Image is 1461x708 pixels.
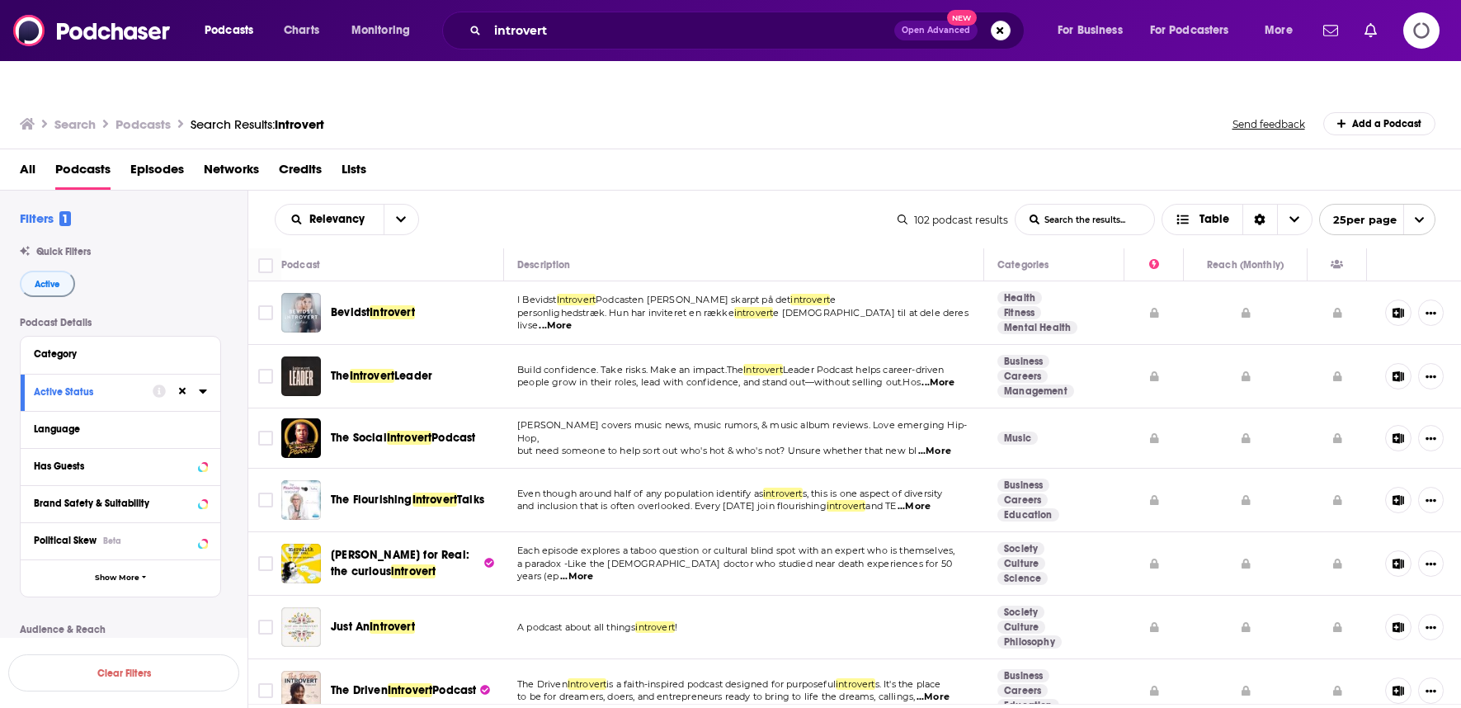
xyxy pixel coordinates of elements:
span: introvert [836,678,875,690]
a: Bevidst Introvert [281,293,321,333]
span: Toggle select row [258,683,273,698]
a: Society [997,542,1044,555]
span: Introvert [350,369,395,383]
a: Education [997,508,1059,522]
span: Toggle select row [258,556,273,571]
span: Leader [394,369,432,383]
a: Business [997,355,1049,368]
div: Reach (Monthly) [1207,255,1284,275]
span: e [DEMOGRAPHIC_DATA] til at dele deres livse [517,307,969,332]
span: Podcast [432,683,476,697]
a: Just An Introvert [281,607,321,647]
span: ...More [898,500,931,513]
span: Toggle select row [258,493,273,507]
span: introvert [734,307,774,319]
img: The Social Introvert Podcast [281,418,321,458]
span: Introvert [388,683,433,697]
span: For Podcasters [1150,19,1229,42]
button: open menu [1046,17,1143,44]
div: Brand Safety & Suitability [34,498,193,509]
span: Podcast [431,431,475,445]
span: Even though around half of any population identify as [517,488,763,499]
span: Introvert [743,364,783,375]
span: Introvert [557,294,596,305]
span: The Flourishing [331,493,412,507]
span: Bevidst [331,305,370,319]
span: s, this is one aspect of diversity [803,488,943,499]
a: Podchaser - Follow, Share and Rate Podcasts [13,15,172,46]
span: The Driven [331,683,388,697]
button: open menu [1139,17,1253,44]
span: For Business [1058,19,1123,42]
button: Show More [21,559,220,597]
span: introvert [763,488,803,499]
span: All [20,156,35,190]
span: Episodes [130,156,184,190]
div: Sort Direction [1242,205,1277,234]
a: Lists [342,156,366,190]
span: to be for dreamers, doers, and entrepreneurs ready to bring to life the dreams, callings, [517,691,915,702]
button: Choose View [1162,204,1313,235]
span: 25 per page [1320,207,1397,233]
span: ...More [918,445,951,458]
span: personlighedstræk. Hun har inviteret en række [517,307,734,319]
button: open menu [1253,17,1313,44]
span: s. It's the place [875,678,941,690]
span: Just An [331,620,370,634]
button: Send feedback [1228,117,1310,131]
div: Description [517,255,570,275]
div: Podcast [281,255,320,275]
span: Logging in [1403,12,1440,49]
a: Culture [997,557,1045,570]
button: Brand Safety & Suitability [34,493,207,513]
div: Has Guests [34,460,193,472]
a: Charts [273,17,329,44]
span: Podcasts [205,19,253,42]
span: Toggle select row [258,305,273,320]
span: and inclusion that is often overlooked. Every [DATE] join flourishing [517,500,827,512]
a: Culture [997,621,1045,634]
span: introvert [827,500,866,512]
span: Leader Podcast helps career-driven [783,364,945,375]
span: The Social [331,431,387,445]
button: Show More Button [1418,677,1444,704]
span: introvert [790,294,830,305]
a: Music [997,432,1038,445]
span: Each episode explores a taboo question or cultural blind spot with an expert who is themselves, [517,545,954,556]
button: Political SkewBeta [34,530,207,550]
div: Search Results: [191,116,324,132]
button: Language [34,418,207,439]
span: Toggle select row [258,369,273,384]
a: Mental Health [997,321,1077,334]
span: ...More [560,570,593,583]
button: open menu [340,17,431,44]
span: Political Skew [34,535,97,546]
a: Add a Podcast [1323,112,1436,135]
span: Quick Filters [36,246,91,257]
a: Society [997,606,1044,619]
span: e [830,294,836,305]
a: Philosophy [997,635,1062,649]
button: open menu [193,17,275,44]
a: Networks [204,156,259,190]
img: The Introvert Leader [281,356,321,396]
span: but need someone to help sort out who's hot & who's not? Unsure whether that new bl [517,445,917,456]
a: The Flourishing Introvert Talks [281,480,321,520]
button: Show More Button [1418,614,1444,640]
span: Active [35,280,60,289]
input: Search podcasts, credits, & more... [488,17,894,44]
span: Toggle select row [258,431,273,446]
span: people grow in their roles, lead with confidence, and stand out—without selling out.Hos [517,376,921,388]
a: TheIntrovertLeader [331,368,432,385]
a: Management [997,385,1074,398]
span: is a faith-inspired podcast designed for purposeful [606,678,836,690]
a: Podcasts [55,156,111,190]
span: More [1265,19,1293,42]
a: Credits [279,156,322,190]
span: Talks [457,493,484,507]
span: Introvert [387,431,432,445]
